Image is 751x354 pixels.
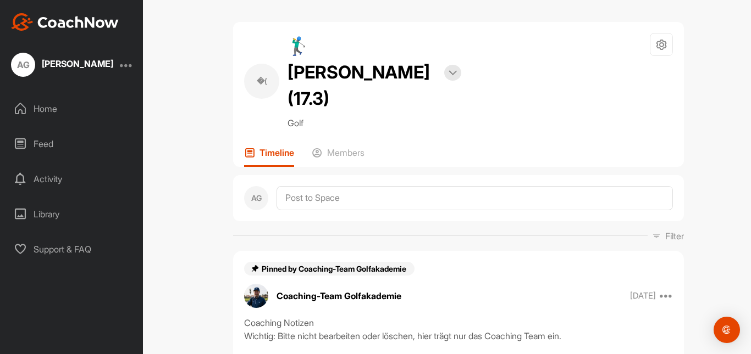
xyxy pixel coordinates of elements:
p: Members [327,147,365,158]
div: �( [244,64,279,99]
img: arrow-down [449,70,457,76]
p: Timeline [259,147,294,158]
div: AG [244,186,268,210]
img: avatar [244,284,268,308]
div: Activity [6,165,138,193]
div: Home [6,95,138,122]
span: Pinned by Coaching-Team Golfakademie [262,264,408,273]
div: Open Intercom Messenger [714,317,740,343]
p: Coaching-Team Golfakademie [277,289,401,302]
div: [PERSON_NAME] [42,59,113,68]
div: Feed [6,130,138,158]
h2: 🏌‍♂ [PERSON_NAME] (17.3) [288,33,436,112]
div: Support & FAQ [6,235,138,263]
img: CoachNow [11,13,119,31]
p: Golf [288,116,461,130]
div: Library [6,200,138,228]
div: AG [11,53,35,77]
img: pin [251,264,259,273]
p: Filter [665,229,684,243]
p: [DATE] [630,290,656,301]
